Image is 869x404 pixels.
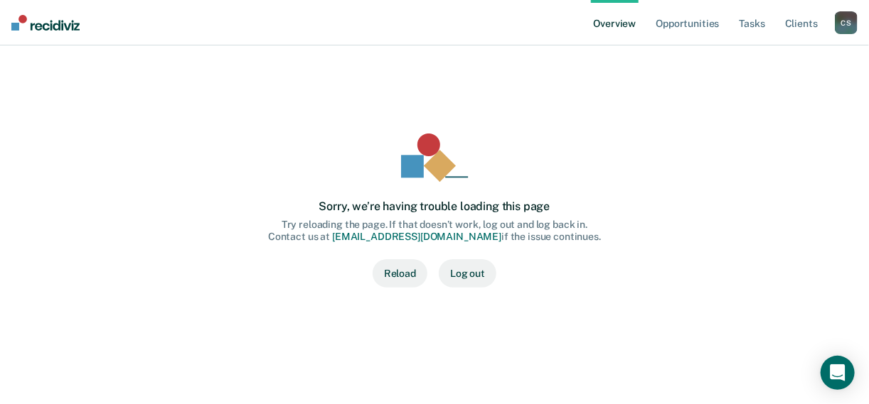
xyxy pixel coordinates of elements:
button: Log out [439,259,496,288]
div: Sorry, we’re having trouble loading this page [319,200,550,213]
div: Open Intercom Messenger [821,356,855,390]
button: CS [835,11,858,34]
img: Recidiviz [11,15,80,31]
a: [EMAIL_ADDRESS][DOMAIN_NAME] [332,231,501,242]
div: Try reloading the page. If that doesn’t work, log out and log back in. Contact us at if the issue... [268,219,601,243]
div: C S [835,11,858,34]
button: Reload [373,259,427,288]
